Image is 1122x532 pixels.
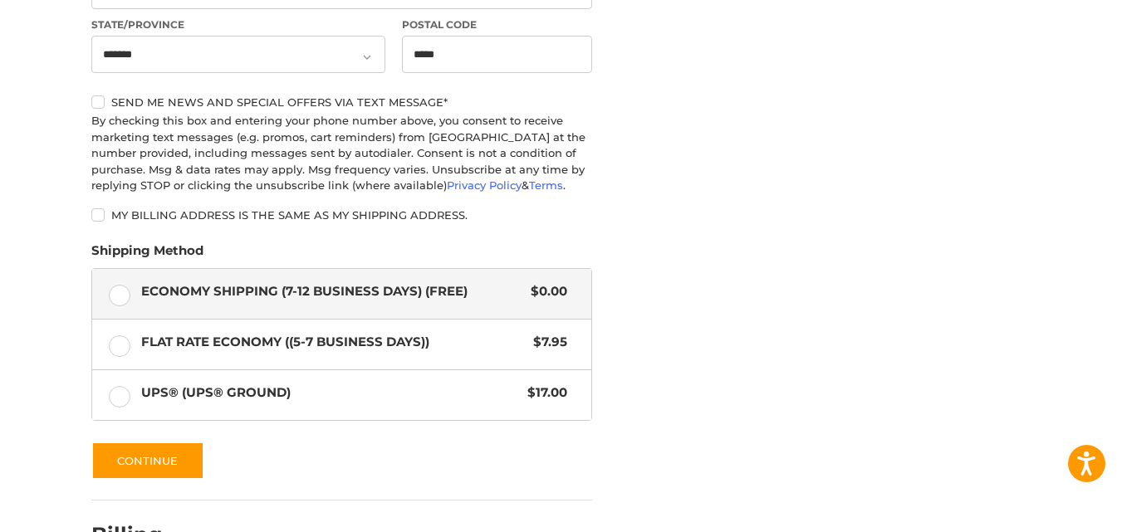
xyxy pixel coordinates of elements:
[519,383,567,403] span: $17.00
[141,333,526,352] span: Flat Rate Economy ((5-7 Business Days))
[402,17,593,32] label: Postal Code
[447,178,522,192] a: Privacy Policy
[91,113,592,194] div: By checking this box and entering your phone number above, you consent to receive marketing text ...
[91,242,203,268] legend: Shipping Method
[141,383,520,403] span: UPS® (UPS® Ground)
[91,208,592,222] label: My billing address is the same as my shipping address.
[141,282,523,301] span: Economy Shipping (7-12 Business Days) (Free)
[91,17,385,32] label: State/Province
[522,282,567,301] span: $0.00
[91,95,592,109] label: Send me news and special offers via text message*
[985,487,1122,532] iframe: Google Customer Reviews
[91,442,204,480] button: Continue
[525,333,567,352] span: $7.95
[529,178,563,192] a: Terms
